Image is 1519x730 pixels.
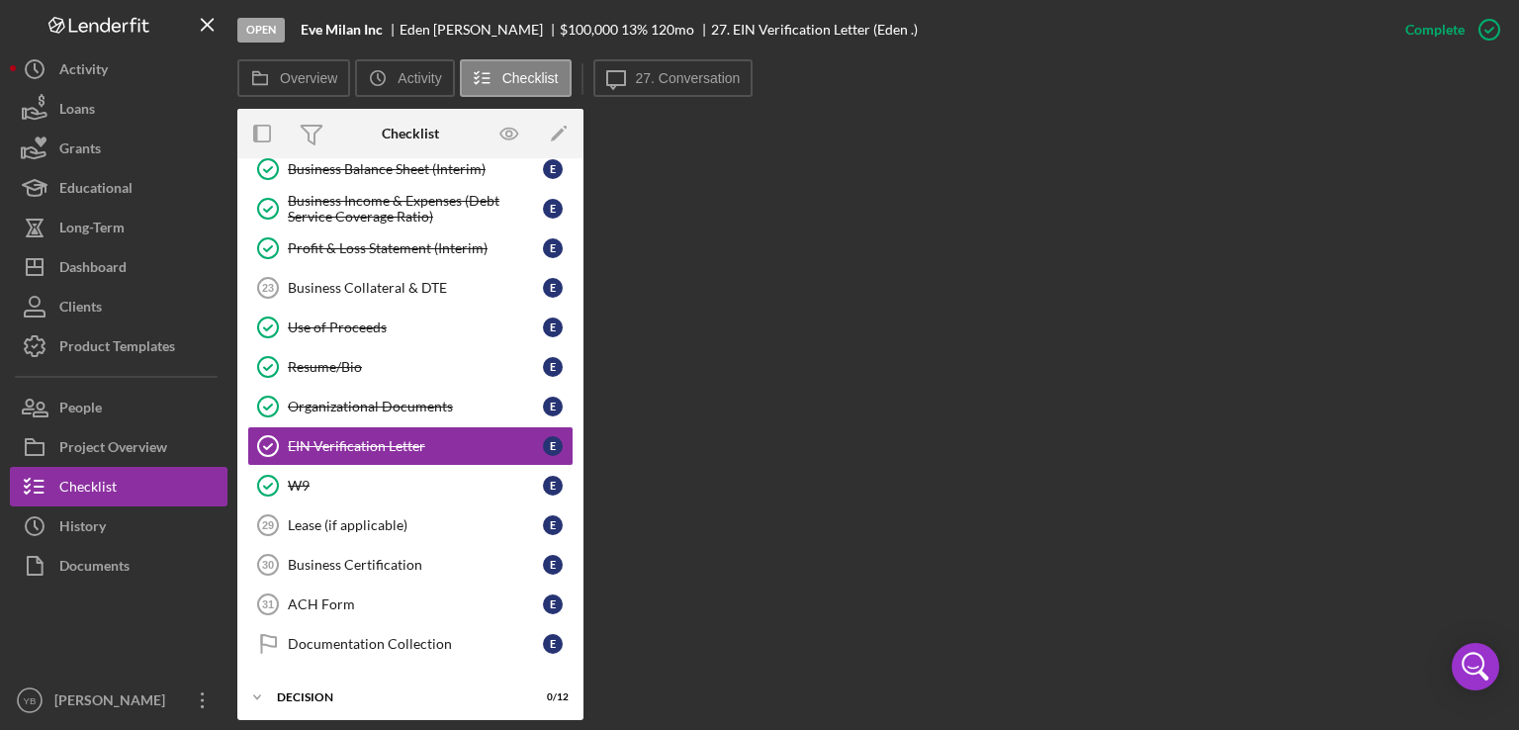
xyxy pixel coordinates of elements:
[543,436,563,456] div: E
[502,70,559,86] label: Checklist
[10,681,227,720] button: YB[PERSON_NAME]
[247,347,574,387] a: Resume/BioE
[59,168,133,213] div: Educational
[288,359,543,375] div: Resume/Bio
[301,22,383,38] b: Eve Milan Inc
[10,326,227,366] button: Product Templates
[10,247,227,287] button: Dashboard
[593,59,754,97] button: 27. Conversation
[288,517,543,533] div: Lease (if applicable)
[543,199,563,219] div: E
[262,519,274,531] tspan: 29
[59,208,125,252] div: Long-Term
[1385,10,1509,49] button: Complete
[59,89,95,134] div: Loans
[543,318,563,337] div: E
[543,278,563,298] div: E
[247,189,574,228] a: Business Income & Expenses (Debt Service Coverage Ratio)E
[543,159,563,179] div: E
[382,126,439,141] div: Checklist
[59,49,108,94] div: Activity
[1405,10,1465,49] div: Complete
[10,49,227,89] button: Activity
[247,387,574,426] a: Organizational DocumentsE
[288,161,543,177] div: Business Balance Sheet (Interim)
[288,478,543,494] div: W9
[262,559,274,571] tspan: 30
[288,596,543,612] div: ACH Form
[288,319,543,335] div: Use of Proceeds
[10,89,227,129] button: Loans
[59,247,127,292] div: Dashboard
[59,506,106,551] div: History
[288,438,543,454] div: EIN Verification Letter
[10,427,227,467] button: Project Overview
[543,357,563,377] div: E
[543,397,563,416] div: E
[280,70,337,86] label: Overview
[288,399,543,414] div: Organizational Documents
[59,467,117,511] div: Checklist
[247,268,574,308] a: 23Business Collateral & DTEE
[711,22,918,38] div: 27. EIN Verification Letter (Eden .)
[10,129,227,168] button: Grants
[247,228,574,268] a: Profit & Loss Statement (Interim)E
[10,388,227,427] a: People
[288,193,543,225] div: Business Income & Expenses (Debt Service Coverage Ratio)
[543,515,563,535] div: E
[543,594,563,614] div: E
[651,22,694,38] div: 120 mo
[621,22,648,38] div: 13 %
[533,691,569,703] div: 0 / 12
[59,388,102,432] div: People
[247,426,574,466] a: EIN Verification LetterE
[247,545,574,585] a: 30Business CertificationE
[10,546,227,586] button: Documents
[277,691,519,703] div: Decision
[288,636,543,652] div: Documentation Collection
[636,70,741,86] label: 27. Conversation
[59,129,101,173] div: Grants
[398,70,441,86] label: Activity
[247,585,574,624] a: 31ACH FormE
[400,22,560,38] div: Eden [PERSON_NAME]
[10,467,227,506] button: Checklist
[262,598,274,610] tspan: 31
[59,427,167,472] div: Project Overview
[288,557,543,573] div: Business Certification
[1452,643,1499,690] div: Open Intercom Messenger
[543,476,563,496] div: E
[59,287,102,331] div: Clients
[59,326,175,371] div: Product Templates
[288,240,543,256] div: Profit & Loss Statement (Interim)
[262,282,274,294] tspan: 23
[237,59,350,97] button: Overview
[10,168,227,208] button: Educational
[543,238,563,258] div: E
[59,546,130,591] div: Documents
[10,506,227,546] button: History
[460,59,572,97] button: Checklist
[247,466,574,505] a: W9E
[247,308,574,347] a: Use of ProceedsE
[560,21,618,38] span: $100,000
[543,555,563,575] div: E
[247,149,574,189] a: Business Balance Sheet (Interim)E
[49,681,178,725] div: [PERSON_NAME]
[24,695,37,706] text: YB
[10,287,227,326] button: Clients
[10,208,227,247] button: Long-Term
[237,18,285,43] div: Open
